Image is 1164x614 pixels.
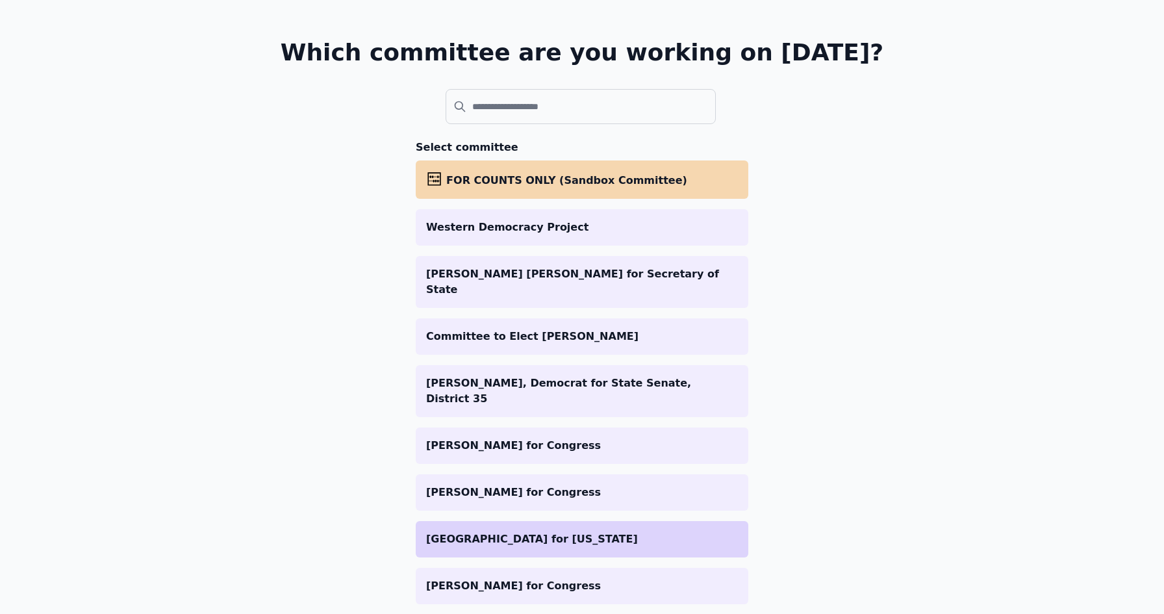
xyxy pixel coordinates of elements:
a: Committee to Elect [PERSON_NAME] [416,318,748,355]
p: [PERSON_NAME] for Congress [426,578,738,594]
p: [GEOGRAPHIC_DATA] for [US_STATE] [426,531,738,547]
p: Western Democracy Project [426,220,738,235]
span: FOR COUNTS ONLY (Sandbox Committee) [446,174,687,186]
h1: Which committee are you working on [DATE]? [281,40,884,66]
a: Western Democracy Project [416,209,748,246]
a: [PERSON_NAME] for Congress [416,474,748,511]
p: Committee to Elect [PERSON_NAME] [426,329,738,344]
p: [PERSON_NAME] [PERSON_NAME] for Secretary of State [426,266,738,298]
a: [GEOGRAPHIC_DATA] for [US_STATE] [416,521,748,557]
p: [PERSON_NAME], Democrat for State Senate, District 35 [426,376,738,407]
a: FOR COUNTS ONLY (Sandbox Committee) [416,160,748,199]
p: [PERSON_NAME] for Congress [426,438,738,454]
h3: Select committee [416,140,748,155]
p: [PERSON_NAME] for Congress [426,485,738,500]
a: [PERSON_NAME] for Congress [416,428,748,464]
a: [PERSON_NAME] [PERSON_NAME] for Secretary of State [416,256,748,308]
a: [PERSON_NAME], Democrat for State Senate, District 35 [416,365,748,417]
a: [PERSON_NAME] for Congress [416,568,748,604]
